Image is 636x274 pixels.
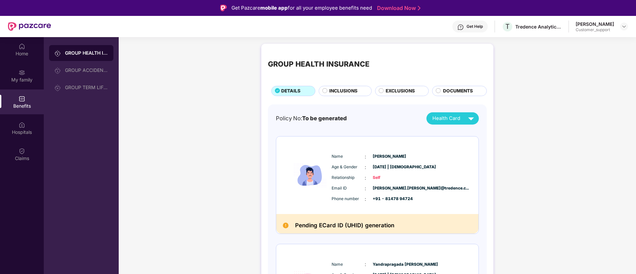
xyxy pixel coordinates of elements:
strong: mobile app [260,5,288,11]
img: New Pazcare Logo [8,22,51,31]
img: svg+xml;base64,PHN2ZyBpZD0iSGVscC0zMngzMiIgeG1sbnM9Imh0dHA6Ly93d3cudzMub3JnLzIwMDAvc3ZnIiB3aWR0aD... [457,24,464,30]
div: [PERSON_NAME] [576,21,614,27]
a: Download Now [377,5,418,12]
div: Get Pazcare for all your employee benefits need [231,4,372,12]
span: T [505,23,510,30]
img: svg+xml;base64,PHN2ZyBpZD0iRHJvcGRvd24tMzJ4MzIiIHhtbG5zPSJodHRwOi8vd3d3LnczLm9yZy8yMDAwL3N2ZyIgd2... [621,24,627,29]
div: Get Help [467,24,483,29]
div: Tredence Analytics Solutions Private Limited [515,24,562,30]
img: Logo [220,5,227,11]
img: Stroke [418,5,420,12]
div: Customer_support [576,27,614,32]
